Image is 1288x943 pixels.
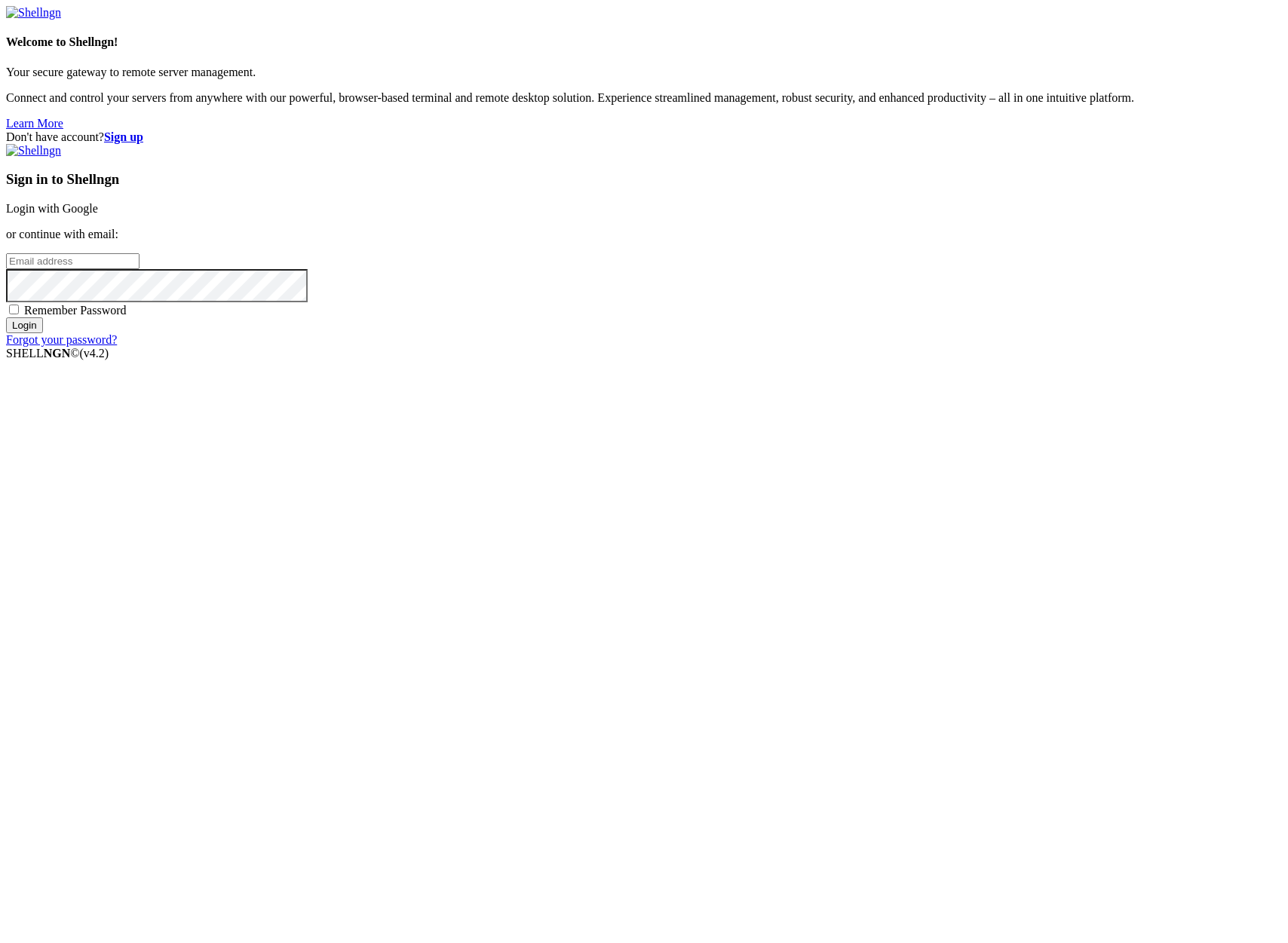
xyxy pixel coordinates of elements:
h4: Welcome to Shellngn! [6,35,1282,49]
span: Remember Password [24,304,127,317]
div: Don't have account? [6,130,1282,144]
h3: Sign in to Shellngn [6,171,1282,188]
img: Shellngn [6,144,61,158]
span: SHELL © [6,347,109,360]
p: or continue with email: [6,228,1282,241]
a: Sign up [104,130,143,143]
a: Forgot your password? [6,333,117,346]
span: 4.2.0 [80,347,109,360]
input: Email address [6,253,140,269]
p: Your secure gateway to remote server management. [6,66,1282,79]
img: Shellngn [6,6,61,20]
input: Remember Password [9,305,19,314]
b: NGN [44,347,71,360]
a: Login with Google [6,202,98,215]
a: Learn More [6,117,63,130]
input: Login [6,317,43,333]
p: Connect and control your servers from anywhere with our powerful, browser-based terminal and remo... [6,91,1282,105]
